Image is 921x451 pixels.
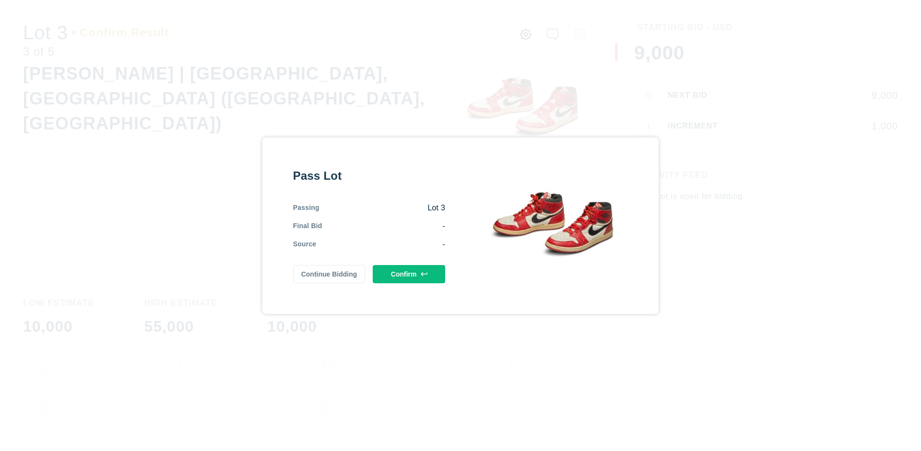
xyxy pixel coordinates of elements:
[293,221,322,231] div: Final Bid
[293,239,317,250] div: Source
[319,203,445,213] div: Lot 3
[322,221,445,231] div: -
[293,203,319,213] div: Passing
[373,265,445,283] button: Confirm
[316,239,445,250] div: -
[293,265,366,283] button: Continue Bidding
[293,168,445,184] div: Pass Lot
